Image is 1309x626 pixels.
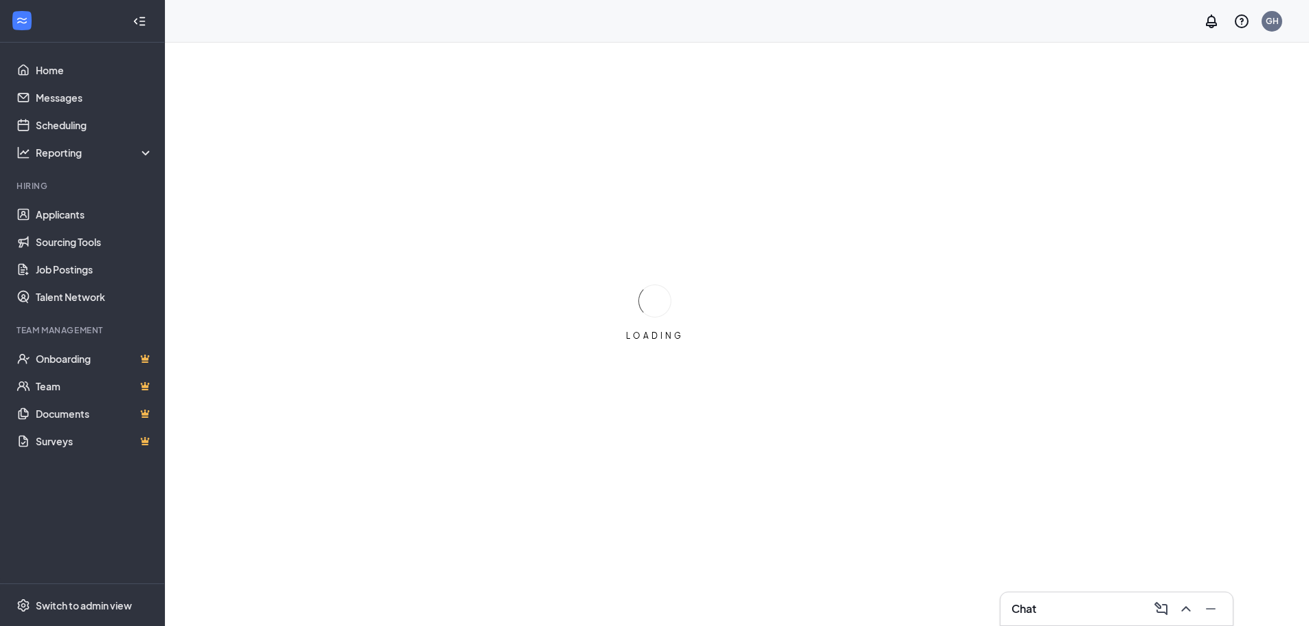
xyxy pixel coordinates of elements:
[36,345,153,372] a: OnboardingCrown
[1203,13,1220,30] svg: Notifications
[16,324,150,336] div: Team Management
[36,283,153,311] a: Talent Network
[16,599,30,612] svg: Settings
[36,599,132,612] div: Switch to admin view
[1153,601,1170,617] svg: ComposeMessage
[36,256,153,283] a: Job Postings
[36,56,153,84] a: Home
[36,228,153,256] a: Sourcing Tools
[36,111,153,139] a: Scheduling
[1150,598,1172,620] button: ComposeMessage
[36,427,153,455] a: SurveysCrown
[16,180,150,192] div: Hiring
[1178,601,1194,617] svg: ChevronUp
[36,84,153,111] a: Messages
[36,201,153,228] a: Applicants
[1233,13,1250,30] svg: QuestionInfo
[1011,601,1036,616] h3: Chat
[36,400,153,427] a: DocumentsCrown
[36,146,154,159] div: Reporting
[1266,15,1279,27] div: GH
[1202,601,1219,617] svg: Minimize
[133,14,146,28] svg: Collapse
[620,330,689,342] div: LOADING
[1200,598,1222,620] button: Minimize
[16,146,30,159] svg: Analysis
[15,14,29,27] svg: WorkstreamLogo
[1175,598,1197,620] button: ChevronUp
[36,372,153,400] a: TeamCrown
